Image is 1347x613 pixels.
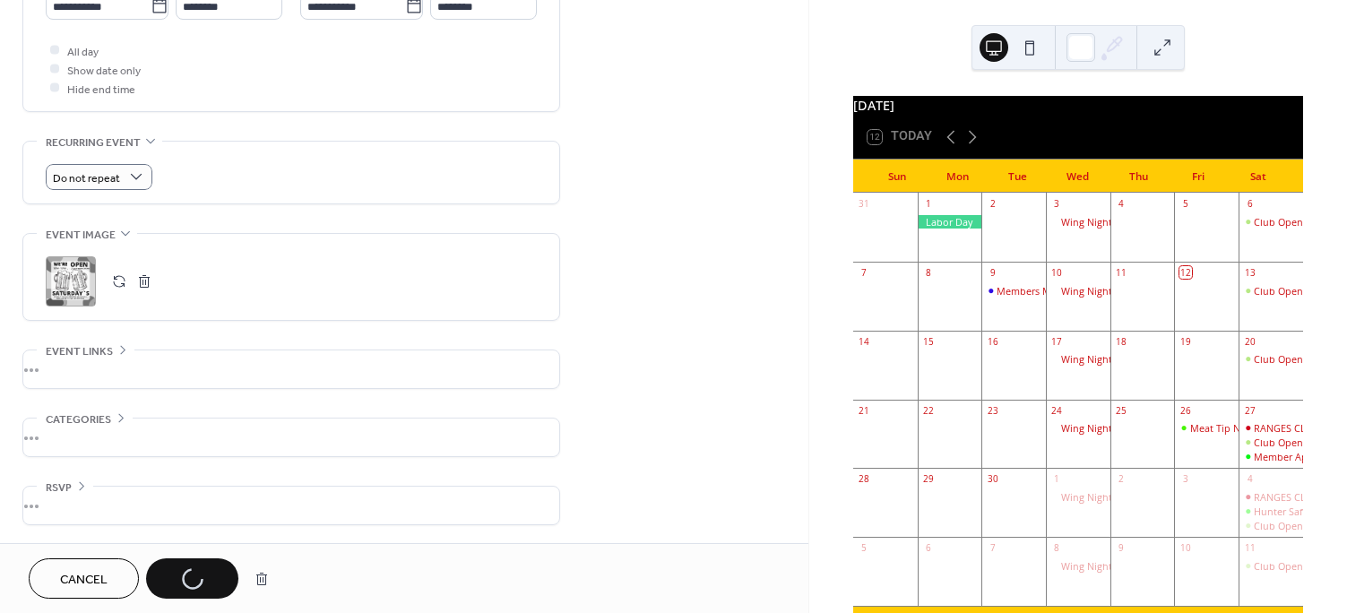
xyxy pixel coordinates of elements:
div: 2 [987,198,999,211]
div: 20 [1244,335,1256,348]
div: Club Open 12:00pm [1254,284,1345,298]
div: Club Open 12:00pm [1239,436,1303,449]
div: Tue [988,160,1048,194]
div: 10 [1050,266,1063,279]
div: Club Open 12:00pm [1254,215,1345,229]
span: Event links [46,342,113,361]
div: Thu [1108,160,1168,194]
div: 18 [1115,335,1127,348]
div: 14 [858,335,870,348]
div: Wing Night - 5:00pm [1046,559,1110,573]
span: RSVP [46,479,72,497]
div: 22 [922,404,935,417]
div: ; [46,256,96,306]
div: 8 [922,266,935,279]
div: Sat [1229,160,1289,194]
div: Wing Night - 5:00pm [1061,215,1154,229]
div: Wing Night - 5:00pm [1046,284,1110,298]
div: Club Open 12:00pm [1254,352,1345,366]
div: 11 [1115,266,1127,279]
div: RANGES CLOSED [1254,490,1331,504]
div: 10 [1179,542,1192,555]
div: RANGES CLOSED [1239,490,1303,504]
div: Club Open 5:00pm [1254,559,1340,573]
div: Member Appreciation [1239,450,1303,463]
div: 9 [987,266,999,279]
div: ••• [23,487,559,524]
div: 3 [1050,198,1063,211]
div: 30 [987,473,999,486]
div: 23 [987,404,999,417]
div: 24 [1050,404,1063,417]
div: ••• [23,419,559,456]
div: RANGES CLOSED [1254,421,1331,435]
div: Meat Tip Night [1174,421,1239,435]
div: 19 [1179,335,1192,348]
div: 7 [987,542,999,555]
div: 25 [1115,404,1127,417]
span: Show date only [67,61,141,80]
div: RANGES CLOSED [1239,421,1303,435]
div: Members Meeting 7:00pm [981,284,1046,298]
span: Categories [46,410,111,429]
div: Wing Night - 5:00pm [1061,490,1154,504]
div: 1 [1050,473,1063,486]
div: Wing Night - 5:00pm [1061,421,1154,435]
span: Hide end time [67,80,135,99]
div: 8 [1050,542,1063,555]
div: 4 [1244,473,1256,486]
div: 6 [1244,198,1256,211]
div: Fri [1169,160,1229,194]
div: 29 [922,473,935,486]
div: 16 [987,335,999,348]
div: 27 [1244,404,1256,417]
div: Club Open 12:00pm [1239,284,1303,298]
div: [DATE] [853,96,1303,116]
div: 4 [1115,198,1127,211]
div: Labor Day [918,215,982,229]
div: Wed [1048,160,1108,194]
div: 13 [1244,266,1256,279]
div: Meat Tip Night [1190,421,1258,435]
div: 6 [922,542,935,555]
div: 7 [858,266,870,279]
div: 31 [858,198,870,211]
div: 5 [858,542,870,555]
div: 17 [1050,335,1063,348]
div: 12 [1179,266,1192,279]
div: Wing Night - 5:00pm [1061,284,1154,298]
span: All day [67,42,99,61]
div: Wing Night - 5:00pm [1046,490,1110,504]
div: Wing Night - 5:00pm [1061,559,1154,573]
div: Hunter Safety [1239,505,1303,518]
div: 11 [1244,542,1256,555]
div: ••• [23,350,559,388]
div: Mon [928,160,988,194]
div: Wing Night - 5:00pm [1046,215,1110,229]
button: Cancel [29,558,139,599]
span: Recurring event [46,134,141,152]
div: Hunter Safety [1254,505,1317,518]
span: Do not repeat [53,168,120,188]
div: Club Open 5:00pm [1239,519,1303,532]
div: 2 [1115,473,1127,486]
div: 5 [1179,198,1192,211]
div: Wing Night - 5:00pm [1061,352,1154,366]
div: 1 [922,198,935,211]
div: Club Open 12:00pm [1254,436,1345,449]
div: Wing Night - 5:00pm [1046,421,1110,435]
div: 9 [1115,542,1127,555]
div: Club Open 5:00pm [1254,519,1340,532]
div: Members Meeting 7:00pm [997,284,1117,298]
div: 26 [1179,404,1192,417]
span: Event image [46,226,116,245]
span: Cancel [60,571,108,590]
div: Club Open 12:00pm [1239,352,1303,366]
div: 15 [922,335,935,348]
div: 28 [858,473,870,486]
div: 21 [858,404,870,417]
div: 3 [1179,473,1192,486]
div: Club Open 12:00pm [1239,215,1303,229]
div: Club Open 5:00pm [1239,559,1303,573]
